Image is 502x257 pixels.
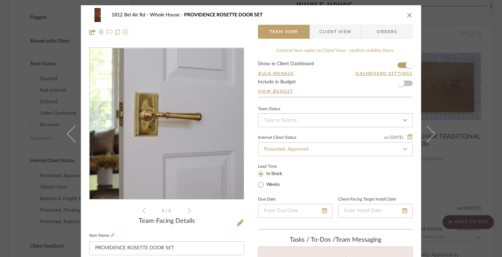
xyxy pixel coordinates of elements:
span: Client View [319,25,351,39]
input: Type to Search… [258,142,413,156]
span: on [384,135,389,139]
label: Lead Time [258,163,294,169]
input: Enter Install Date [338,204,413,218]
label: Due Date [258,198,275,201]
span: 1812 Bel Air Rd [112,13,150,17]
a: View Budget [258,89,413,94]
span: 5 [162,209,165,213]
span: Team View [269,25,298,39]
button: Dashboard Settings [355,70,413,77]
div: team Messaging [258,236,413,244]
div: Content here copies to Client View - confirm visibility there. [258,47,413,54]
label: Item Name [89,233,115,239]
button: close [406,12,413,18]
span: Orders [369,25,405,39]
label: Client-Facing Target Install Date [338,198,396,201]
span: Tasks / To-Dos / [290,237,335,243]
div: Team Status [258,107,280,111]
mat-radio-group: Select item type [258,169,294,189]
img: 7c43bfb2-2cbc-491f-b80f-72802c6e8761_48x40.jpg [89,8,106,22]
span: 5 [168,209,172,213]
div: Team-Facing Details [89,218,244,225]
input: Type to Search… [258,113,413,127]
label: Weeks [265,182,280,188]
input: Enter Item Name [89,241,244,255]
span: [DATE] [389,135,404,140]
span: PROVIDENCE ROSETTE DOOR SET [184,13,263,17]
label: In Stock [265,171,282,177]
div: Internal Client Status [258,136,296,139]
button: Bulk Manage [258,70,295,77]
input: Enter Due Date [258,204,333,218]
span: / [165,209,168,213]
div: 4 [90,48,244,199]
img: 06337043-76dc-4270-806e-1bc2775d25f8_436x436.jpg [90,48,244,199]
span: Whole House [150,13,184,17]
